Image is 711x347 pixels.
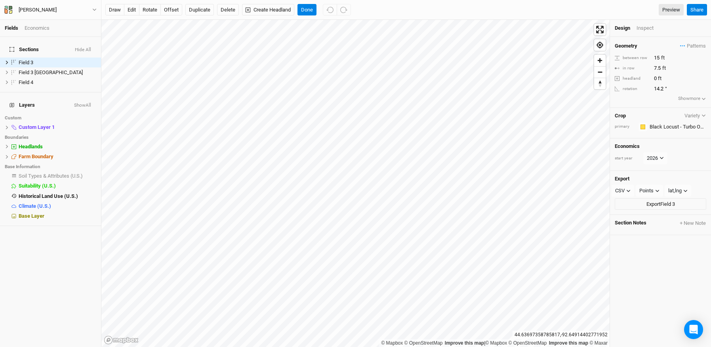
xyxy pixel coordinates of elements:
[19,59,96,66] div: Field 3
[4,6,97,14] button: [PERSON_NAME]
[615,43,637,49] h4: Geometry
[594,39,606,51] button: Find my location
[19,183,56,189] span: Suitability (U.S.)
[19,124,96,130] div: Custom Layer 1
[404,340,443,346] a: OpenStreetMap
[594,24,606,35] button: Enter fullscreen
[639,187,654,195] div: Points
[297,4,316,16] button: Done
[74,47,91,53] button: Hide All
[615,76,650,82] div: headland
[615,187,625,195] div: CSV
[615,124,635,130] div: primary
[185,4,214,16] button: Duplicate
[665,185,691,197] button: lat,lng
[74,103,91,108] button: ShowAll
[549,340,588,346] a: Improve this map
[19,213,96,219] div: Base Layer
[668,187,682,195] div: lat,lng
[615,25,630,32] div: Design
[19,153,53,159] span: Farm Boundary
[19,144,43,150] span: Headlands
[217,4,239,16] button: Delete
[513,331,610,339] div: 44.63697358785817 , -92.64914402771952
[615,113,626,119] h4: Crop
[19,173,96,179] div: Soil Types & Attributes (U.S.)
[509,340,547,346] a: OpenStreetMap
[19,183,96,189] div: Suitability (U.S.)
[19,6,57,14] div: [PERSON_NAME]
[637,25,665,32] div: Inspect
[594,67,606,78] span: Zoom out
[19,124,55,130] span: Custom Layer 1
[615,155,642,161] div: start year
[684,113,706,119] button: Variety
[612,185,634,197] button: CSV
[594,78,606,89] button: Reset bearing to north
[101,20,610,347] canvas: Map
[678,95,707,103] button: Showmore
[615,143,706,150] h4: Economics
[19,173,83,179] span: Soil Types & Attributes (U.S.)
[19,6,57,14] div: Bronson Stone
[594,55,606,66] button: Zoom in
[105,4,124,16] button: draw
[19,213,44,219] span: Base Layer
[25,25,50,32] div: Economics
[242,4,294,16] button: Create Headland
[615,220,646,227] span: Section Notes
[647,122,706,132] input: Black Locust - Turbo Obelisk Plug
[19,153,96,160] div: Farm Boundary
[589,340,608,346] a: Maxar
[19,59,33,65] span: Field 3
[139,4,161,16] button: rotate
[10,102,35,108] span: Layers
[381,340,403,346] a: Mapbox
[615,65,650,71] div: in row
[19,193,78,199] span: Historical Land Use (U.S.)
[10,46,39,53] span: Sections
[445,340,484,346] a: Improve this map
[19,79,96,86] div: Field 4
[160,4,182,16] button: offset
[615,176,706,182] h4: Export
[684,320,703,339] div: Open Intercom Messenger
[615,198,706,210] button: ExportField 3
[687,4,707,16] button: Share
[636,185,663,197] button: Points
[19,69,96,76] div: Field 3 Headland Field
[337,4,351,16] button: Redo (^Z)
[679,220,706,227] button: + New Note
[19,203,51,209] span: Climate (U.S.)
[615,86,650,92] div: rotation
[124,4,139,16] button: edit
[680,42,706,50] span: Patterns
[323,4,337,16] button: Undo (^z)
[5,25,18,31] a: Fields
[19,69,83,75] span: Field 3 [GEOGRAPHIC_DATA]
[643,152,667,164] button: 2026
[104,335,139,345] a: Mapbox logo
[659,4,684,16] a: Preview
[19,193,96,199] div: Historical Land Use (U.S.)
[680,42,706,50] button: Patterns
[485,340,507,346] a: Mapbox
[381,339,608,347] div: |
[594,66,606,78] button: Zoom out
[19,79,33,85] span: Field 4
[19,203,96,209] div: Climate (U.S.)
[19,144,96,150] div: Headlands
[615,55,650,61] div: between row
